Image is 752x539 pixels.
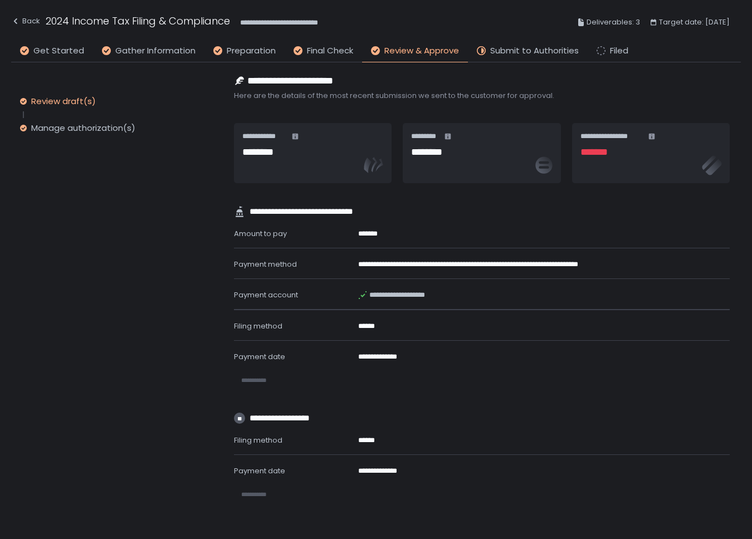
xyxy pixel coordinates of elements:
[234,228,287,239] span: Amount to pay
[307,45,353,57] span: Final Check
[490,45,579,57] span: Submit to Authorities
[234,465,285,476] span: Payment date
[11,13,40,32] button: Back
[234,321,282,331] span: Filing method
[31,122,135,134] div: Manage authorization(s)
[587,16,640,29] span: Deliverables: 3
[234,91,730,101] span: Here are the details of the most recent submission we sent to the customer for approval.
[115,45,196,57] span: Gather Information
[31,96,96,107] div: Review draft(s)
[11,14,40,28] div: Back
[227,45,276,57] span: Preparation
[234,435,282,445] span: Filing method
[659,16,730,29] span: Target date: [DATE]
[46,13,230,28] h1: 2024 Income Tax Filing & Compliance
[610,45,628,57] span: Filed
[234,290,298,300] span: Payment account
[33,45,84,57] span: Get Started
[234,259,297,269] span: Payment method
[234,351,285,362] span: Payment date
[384,45,459,57] span: Review & Approve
